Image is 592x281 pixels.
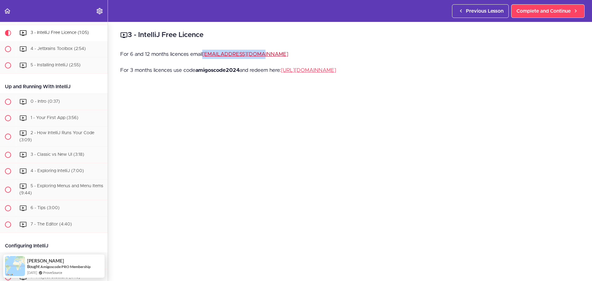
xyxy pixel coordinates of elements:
[511,4,585,18] a: Complete and Continue
[31,31,89,35] span: 3 - IntelliJ Free Licence (1:05)
[19,131,94,142] span: 2 - How IntelliJ Runs Your Code (3:09)
[31,206,60,210] span: 6 - Tips (3:00)
[31,116,78,120] span: 1 - Your First App (3:56)
[452,4,509,18] a: Previous Lesson
[31,222,72,226] span: 7 - The Editor (4:40)
[120,66,580,75] p: For 3 months licences use code and redeem here:
[27,258,64,263] span: [PERSON_NAME]
[202,52,288,57] a: [EMAIL_ADDRESS][DOMAIN_NAME]
[281,68,336,73] a: [URL][DOMAIN_NAME]
[120,50,580,59] p: For 6 and 12 months licences email
[27,264,40,269] span: Bought
[19,184,103,196] span: 5 - Exploring Menus and Menu Items (9:44)
[120,30,580,40] h2: 3 - IntelliJ Free Licence
[40,264,91,269] a: Amigoscode PRO Membership
[195,68,240,73] strong: amigoscode2024
[31,47,86,51] span: 4 - Jetbrains Toolbox (2:54)
[43,270,62,275] a: ProveSource
[27,270,37,275] span: [DATE]
[466,7,504,15] span: Previous Lesson
[4,7,11,15] svg: Back to course curriculum
[31,153,84,157] span: 3 - Classic vs New UI (3:18)
[96,7,103,15] svg: Settings Menu
[5,256,25,276] img: provesource social proof notification image
[31,99,60,104] span: 0 - Intro (0:37)
[31,63,80,67] span: 5 - Installing IntelliJ (2:55)
[516,7,571,15] span: Complete and Continue
[31,169,84,173] span: 4 - Exploring IntelliJ (7:00)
